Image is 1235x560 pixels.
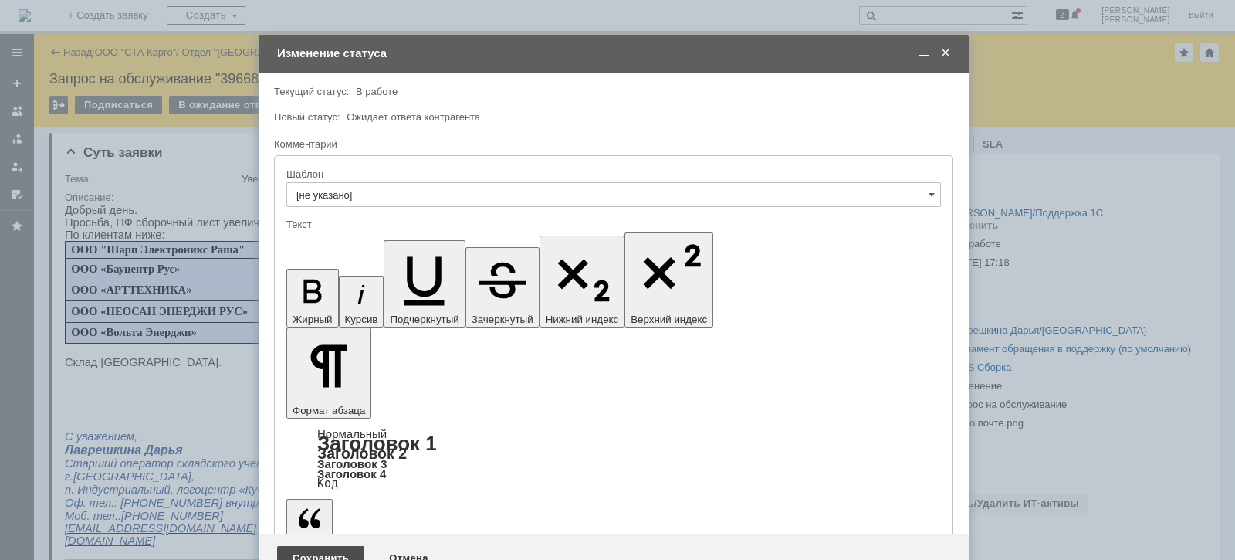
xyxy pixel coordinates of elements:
a: Заголовок 4 [317,467,386,480]
a: Заголовок 3 [317,457,387,470]
span: Курсив [345,314,378,325]
div: Просьба согласовать данную доработку с [PERSON_NAME], т.к. ПФ пользуется не только ваш склад. [6,18,225,53]
a: Заголовок 1 [317,432,437,455]
a: Заголовок 2 [317,445,407,462]
div: Изменение статуса [277,46,953,60]
span: Зачеркнутый [472,314,533,325]
a: Нормальный [317,427,387,440]
span: Жирный [293,314,333,325]
button: Курсив [339,276,384,328]
div: Комментарий [274,137,950,152]
button: Цитата [286,499,333,552]
button: Зачеркнутый [465,247,540,328]
span: Закрыть [938,46,953,60]
a: Код [317,477,338,490]
label: Текущий статус: [274,86,349,97]
span: Подчеркнутый [390,314,458,325]
span: Ожидает ответа контрагента [347,111,480,123]
div: Добрый день. [6,6,225,18]
span: Верхний индекс [631,314,707,325]
div: Формат абзаца [286,429,941,489]
button: Жирный [286,269,339,328]
label: Новый статус: [274,111,340,123]
span: ООО «Вольта Энерджи» [6,122,132,134]
span: В работе [356,86,398,97]
span: Нижний индекс [546,314,619,325]
button: Подчеркнутый [384,240,465,328]
span: ООО «НЕОСАН ЭНЕРДЖИ РУС» [6,101,183,114]
button: Формат абзаца [286,328,371,419]
button: Нижний индекс [540,236,625,328]
span: ООО "Шарп Электроникс Раша" [6,39,180,52]
span: Свернуть (Ctrl + M) [916,46,932,60]
div: Шаблон [286,169,938,179]
span: Формат абзаца [293,405,365,416]
button: Верхний индекс [624,232,713,328]
span: ООО «АРТТЕХНИКА» [6,80,127,92]
span: ООО «Бауцентр Рус» [6,59,115,71]
div: Текст [286,219,938,229]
